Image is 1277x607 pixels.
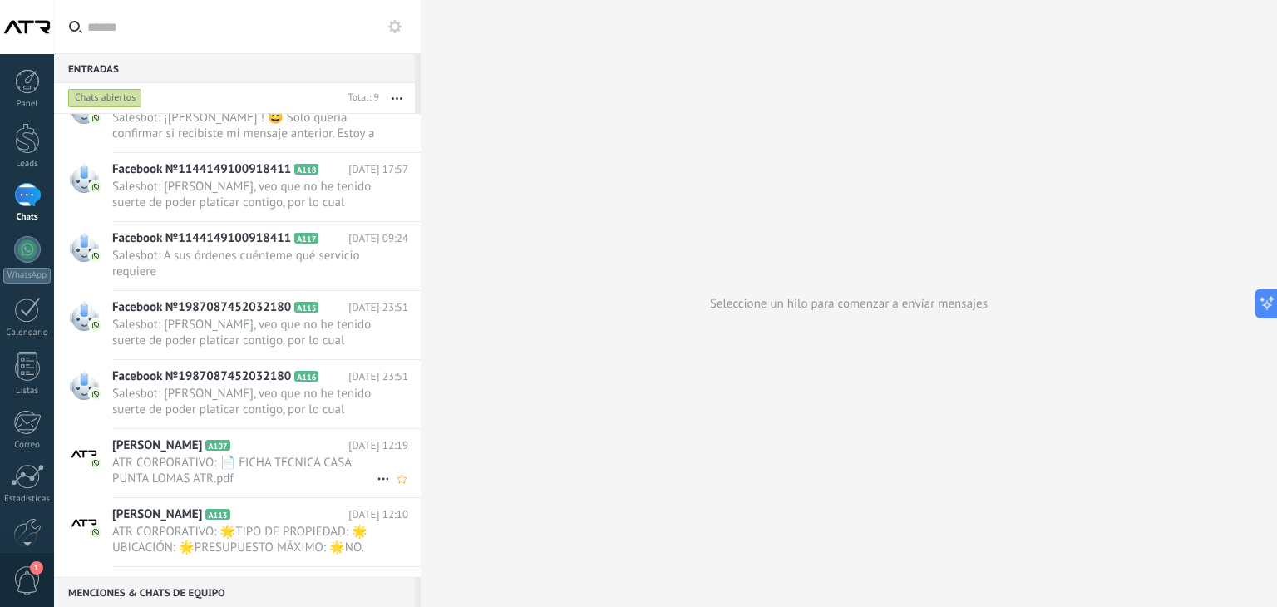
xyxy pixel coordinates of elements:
span: Salesbot: A sus órdenes cuénteme qué servicio requiere [112,248,377,279]
img: com.amocrm.amocrmwa.svg [90,112,101,124]
div: Total: 9 [342,90,379,106]
span: A118 [294,164,318,175]
span: A115 [294,302,318,313]
a: Facebook №1987087452032180 A115 [DATE] 23:51 Salesbot: [PERSON_NAME], veo que no he tenido suerte... [54,291,421,359]
a: Facebook №1144149100918411 A118 [DATE] 17:57 Salesbot: [PERSON_NAME], veo que no he tenido suerte... [54,153,421,221]
span: [DATE] 23:51 [348,368,408,385]
div: Chats [3,212,52,223]
span: A117 [294,233,318,244]
button: Más [379,83,415,113]
span: A107 [205,440,229,451]
img: com.amocrm.amocrmwa.svg [90,457,101,469]
div: WhatsApp [3,268,51,284]
div: Menciones & Chats de equipo [54,577,415,607]
span: Salesbot: [PERSON_NAME], veo que no he tenido suerte de poder platicar contigo, por lo cual quier... [112,386,377,417]
span: Salesbot: ¡[PERSON_NAME] ! 😄 Solo quería confirmar si recibiste mi mensaje anterior. Estoy a tu d... [112,110,377,141]
span: [DATE] 09:24 [348,230,408,247]
span: Facebook №1144149100918411 [112,230,291,247]
div: Panel [3,99,52,110]
span: [DATE] 17:15 [348,575,408,592]
span: Gloria [112,575,144,592]
img: com.amocrm.amocrmwa.svg [90,250,101,262]
div: Entradas [54,53,415,83]
a: [PERSON_NAME] A107 [DATE] 12:19 ATR CORPORATIVO: 📄 FICHA TECNICA CASA PUNTA LOMAS ATR.pdf [54,429,421,497]
a: Salesbot: ¡[PERSON_NAME] ! 😄 Solo quería confirmar si recibiste mi mensaje anterior. Estoy a tu d... [54,84,421,152]
div: Listas [3,386,52,397]
img: com.amocrm.amocrmwa.svg [90,181,101,193]
span: [PERSON_NAME] [112,437,202,454]
img: com.amocrm.amocrmwa.svg [90,388,101,400]
span: [DATE] 17:57 [348,161,408,178]
span: A116 [294,371,318,382]
span: Facebook №1144149100918411 [112,161,291,178]
span: [DATE] 23:51 [348,299,408,316]
div: Chats abiertos [68,88,142,108]
span: ATR CORPORATIVO: 📄 FICHA TECNICA CASA PUNTA LOMAS ATR.pdf [112,455,377,486]
span: ATR CORPORATIVO: 🌟TIPO DE PROPIEDAD: 🌟UBICACIÓN: 🌟PRESUPUESTO MÁXIMO: 🌟NO. DE HABITACIONES: 🌟AMUE... [112,524,377,555]
span: [DATE] 12:10 [348,506,408,523]
img: com.amocrm.amocrmwa.svg [90,526,101,538]
div: Correo [3,440,52,451]
div: Leads [3,159,52,170]
div: Estadísticas [3,494,52,505]
span: [PERSON_NAME] [112,506,202,523]
span: Facebook №1987087452032180 [112,299,291,316]
span: [DATE] 12:19 [348,437,408,454]
span: Salesbot: [PERSON_NAME], veo que no he tenido suerte de poder platicar contigo, por lo cual quier... [112,317,377,348]
span: 1 [30,561,43,575]
div: Calendario [3,328,52,338]
img: com.amocrm.amocrmwa.svg [90,319,101,331]
span: A113 [205,509,229,520]
span: Salesbot: [PERSON_NAME], veo que no he tenido suerte de poder platicar contigo, por lo cual quier... [112,179,377,210]
a: Facebook №1987087452032180 A116 [DATE] 23:51 Salesbot: [PERSON_NAME], veo que no he tenido suerte... [54,360,421,428]
a: Facebook №1144149100918411 A117 [DATE] 09:24 Salesbot: A sus órdenes cuénteme qué servicio requiere [54,222,421,290]
a: [PERSON_NAME] A113 [DATE] 12:10 ATR CORPORATIVO: 🌟TIPO DE PROPIEDAD: 🌟UBICACIÓN: 🌟PRESUPUESTO MÁX... [54,498,421,566]
span: Facebook №1987087452032180 [112,368,291,385]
